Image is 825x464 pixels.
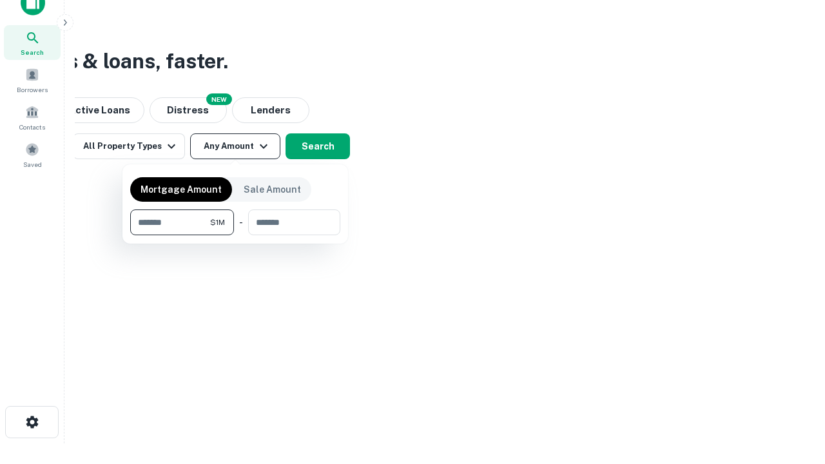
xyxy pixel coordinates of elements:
p: Mortgage Amount [141,182,222,197]
iframe: Chat Widget [761,361,825,423]
div: - [239,209,243,235]
p: Sale Amount [244,182,301,197]
span: $1M [210,217,225,228]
